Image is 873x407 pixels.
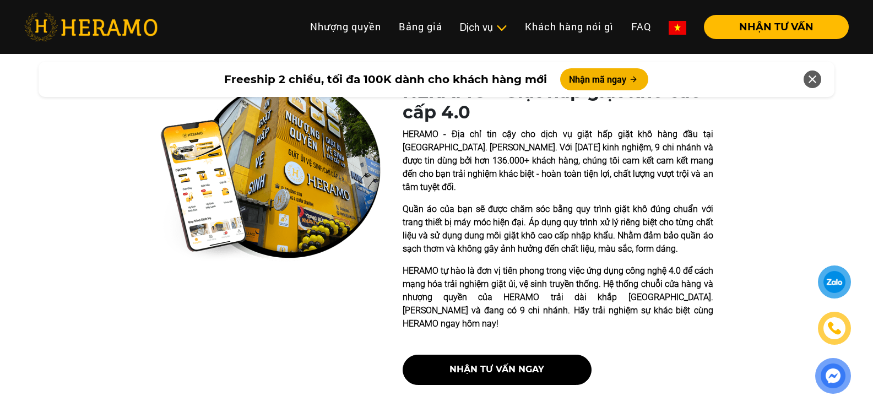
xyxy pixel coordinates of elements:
img: vn-flag.png [669,21,686,35]
div: Dịch vụ [460,20,507,35]
img: subToggleIcon [496,23,507,34]
p: Quần áo của bạn sẽ được chăm sóc bằng quy trình giặt khô đúng chuẩn với trang thiết bị máy móc hi... [403,203,713,256]
a: Bảng giá [390,15,451,39]
img: heramo-quality-banner [160,81,381,262]
a: phone-icon [819,313,850,344]
img: heramo-logo.png [24,13,158,41]
a: Khách hàng nói gì [516,15,622,39]
a: FAQ [622,15,660,39]
p: HERAMO tự hào là đơn vị tiên phong trong việc ứng dụng công nghệ 4.0 để cách mạng hóa trải nghiệm... [403,264,713,330]
p: HERAMO - Địa chỉ tin cậy cho dịch vụ giặt hấp giặt khô hàng đầu tại [GEOGRAPHIC_DATA]. [PERSON_NA... [403,128,713,194]
img: phone-icon [828,322,841,335]
button: Nhận mã ngay [560,68,648,90]
button: nhận tư vấn ngay [403,355,592,385]
button: NHẬN TƯ VẤN [704,15,849,39]
a: Nhượng quyền [301,15,390,39]
span: Freeship 2 chiều, tối đa 100K dành cho khách hàng mới [224,71,547,88]
a: NHẬN TƯ VẤN [695,22,849,32]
